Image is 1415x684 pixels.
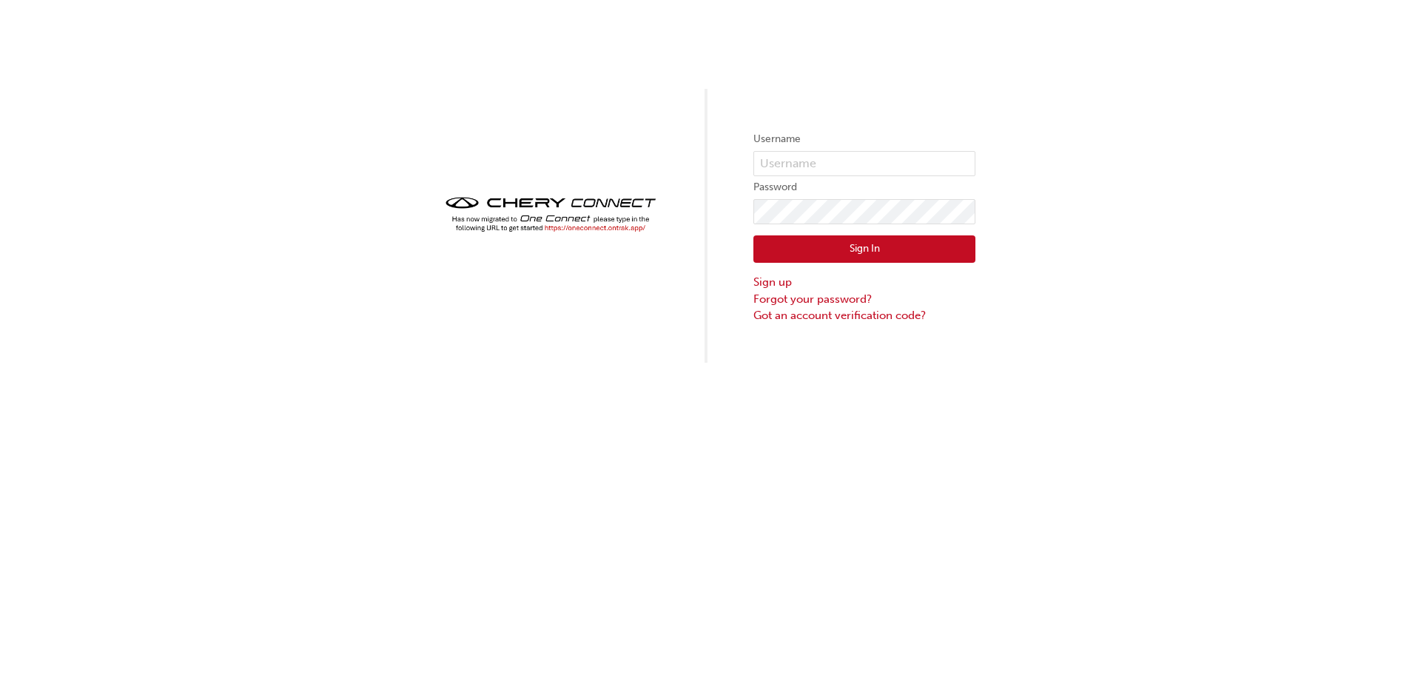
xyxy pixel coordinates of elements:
a: Forgot your password? [753,291,975,308]
a: Sign up [753,274,975,291]
label: Username [753,130,975,148]
input: Username [753,151,975,176]
button: Sign In [753,235,975,264]
img: cheryconnect [440,192,662,236]
label: Password [753,178,975,196]
a: Got an account verification code? [753,307,975,324]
